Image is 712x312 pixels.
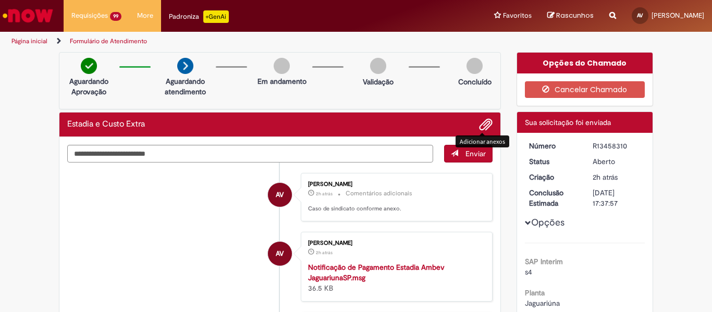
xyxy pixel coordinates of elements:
span: s4 [525,267,532,277]
div: Padroniza [169,10,229,23]
dt: Conclusão Estimada [521,188,585,208]
a: Página inicial [11,37,47,45]
div: Opções do Chamado [517,53,653,73]
a: Notificação de Pagamento Estadia Ambev JaguariunaSP.msg [308,263,445,282]
p: Aguardando atendimento [160,76,211,97]
b: SAP Interim [525,257,563,266]
dt: Número [521,141,585,151]
time: 28/08/2025 14:37:53 [593,172,618,182]
h2: Estadia e Custo Extra Histórico de tíquete [67,120,145,129]
img: img-circle-grey.png [467,58,483,74]
span: AV [276,241,284,266]
small: Comentários adicionais [346,189,412,198]
span: 2h atrás [316,249,333,256]
p: +GenAi [203,10,229,23]
div: 28/08/2025 14:37:53 [593,172,641,182]
div: Aberto [593,156,641,167]
span: Rascunhos [556,10,594,20]
img: arrow-next.png [177,58,193,74]
div: ANDERSON VASCONCELOS [268,183,292,207]
div: Adicionar anexos [456,135,509,147]
b: Planta [525,288,545,297]
button: Cancelar Chamado [525,81,645,98]
span: 2h atrás [316,191,333,197]
div: 36.5 KB [308,262,482,293]
p: Validação [363,77,394,87]
span: Enviar [465,149,486,158]
button: Enviar [444,145,493,163]
div: [DATE] 17:37:57 [593,188,641,208]
a: Rascunhos [547,11,594,21]
span: AV [276,182,284,207]
p: Concluído [458,77,492,87]
time: 28/08/2025 14:39:41 [316,249,333,256]
time: 28/08/2025 14:41:09 [316,191,333,197]
img: ServiceNow [1,5,55,26]
p: Caso de sindicato conforme anexo. [308,205,482,213]
div: [PERSON_NAME] [308,181,482,188]
span: More [137,10,153,21]
span: Sua solicitação foi enviada [525,118,611,127]
dt: Status [521,156,585,167]
span: 2h atrás [593,172,618,182]
div: [PERSON_NAME] [308,240,482,246]
div: ANDERSON VASCONCELOS [268,242,292,266]
img: img-circle-grey.png [274,58,290,74]
span: [PERSON_NAME] [652,11,704,20]
ul: Trilhas de página [8,32,467,51]
button: Adicionar anexos [479,118,493,131]
dt: Criação [521,172,585,182]
span: Requisições [71,10,108,21]
span: 99 [110,12,121,21]
p: Em andamento [257,76,306,86]
span: AV [637,12,643,19]
img: check-circle-green.png [81,58,97,74]
div: R13458310 [593,141,641,151]
span: Favoritos [503,10,532,21]
a: Formulário de Atendimento [70,37,147,45]
p: Aguardando Aprovação [64,76,114,97]
img: img-circle-grey.png [370,58,386,74]
textarea: Digite sua mensagem aqui... [67,145,433,163]
span: Jaguariúna [525,298,560,308]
